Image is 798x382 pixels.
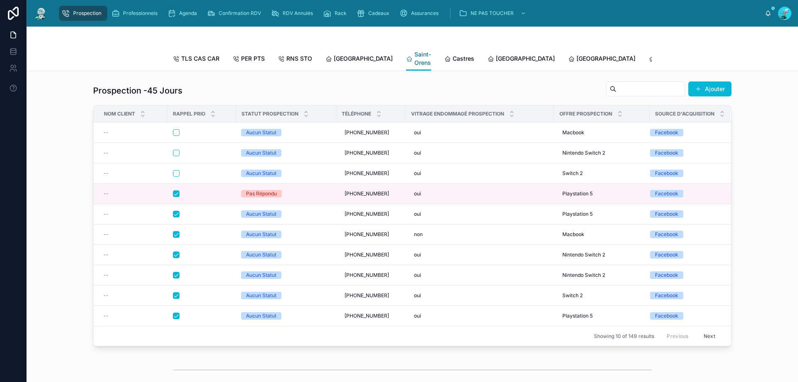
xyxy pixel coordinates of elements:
a: Facebook [650,251,720,259]
span: Professionnels [123,10,158,17]
span: Nintendo Switch 2 [562,150,605,156]
span: Statut Prospection [241,111,298,117]
a: Macbook [559,126,645,139]
span: [GEOGRAPHIC_DATA] [576,54,635,63]
div: Aucun Statut [246,312,276,320]
span: Agenda [179,10,197,17]
a: Aucun Statut [241,149,331,157]
span: [PHONE_NUMBER] [345,129,389,136]
a: Facebook [650,190,720,197]
span: [PHONE_NUMBER] [345,272,389,278]
span: -- [103,170,108,177]
a: Facebook [650,312,720,320]
a: -- [103,272,163,278]
span: Rack [335,10,347,17]
span: oui [414,313,421,319]
span: [PHONE_NUMBER] [345,170,389,177]
div: Facebook [655,251,678,259]
a: Aucun Statut [241,170,331,177]
span: RDV Annulés [283,10,313,17]
div: Facebook [655,129,678,136]
a: Agenda [165,6,203,21]
a: [PHONE_NUMBER] [341,269,401,282]
span: Nom Client [104,111,135,117]
a: -- [103,150,163,156]
a: non [411,228,549,241]
span: [PHONE_NUMBER] [345,251,389,258]
a: Rack [320,6,352,21]
a: [PHONE_NUMBER] [341,207,401,221]
span: [PHONE_NUMBER] [345,211,389,217]
a: Nintendo Switch 2 [559,146,645,160]
span: non [414,231,423,238]
a: Facebook [650,292,720,299]
a: Assurances [397,6,444,21]
a: Playstation 5 [559,309,645,323]
a: Saint-Orens [406,47,431,71]
a: oui [411,126,549,139]
a: Facebook [650,170,720,177]
a: [GEOGRAPHIC_DATA] [488,51,555,68]
a: Aucun Statut [241,292,331,299]
a: RDV Annulés [268,6,319,21]
a: -- [103,313,163,319]
span: Rappel Prio [173,111,205,117]
a: [GEOGRAPHIC_DATA] [568,51,635,68]
a: Macbook [559,228,645,241]
a: Aucun Statut [241,271,331,279]
span: oui [414,211,421,217]
a: Facebook [650,271,720,279]
span: Téléphone [342,111,371,117]
div: Aucun Statut [246,251,276,259]
a: oui [411,248,549,261]
a: Facebook [650,129,720,136]
div: Facebook [655,170,678,177]
span: -- [103,313,108,319]
a: [PHONE_NUMBER] [341,167,401,180]
div: Facebook [655,292,678,299]
a: oui [411,269,549,282]
span: Cadeaux [368,10,389,17]
img: App logo [33,7,48,20]
a: TLS CAS CAR [173,51,219,68]
a: -- [103,292,163,299]
span: oui [414,190,421,197]
span: Nintendo Switch 2 [562,251,605,258]
div: Facebook [655,149,678,157]
a: oui [411,167,549,180]
a: Professionnels [109,6,163,21]
span: oui [414,129,421,136]
a: -- [103,170,163,177]
a: Castres [444,51,474,68]
a: Nintendo Switch 2 [559,248,645,261]
span: oui [414,251,421,258]
a: Cadeaux [354,6,395,21]
a: Facebook [650,231,720,238]
a: Pas Répondu [241,190,331,197]
div: Facebook [655,190,678,197]
span: oui [414,170,421,177]
span: Assurances [411,10,438,17]
span: Playstation 5 [562,190,593,197]
a: -- [103,211,163,217]
span: Vitrage endommagé Prospection [411,111,504,117]
span: -- [103,231,108,238]
span: Macbook [562,231,584,238]
a: Aucun Statut [241,231,331,238]
a: -- [103,129,163,136]
a: oui [411,309,549,323]
a: [PHONE_NUMBER] [341,187,401,200]
span: -- [103,272,108,278]
span: Confirmation RDV [219,10,261,17]
button: Next [698,330,721,343]
span: Offre Prospection [559,111,612,117]
span: [GEOGRAPHIC_DATA] [334,54,393,63]
span: -- [103,129,108,136]
span: -- [103,190,108,197]
div: Aucun Statut [246,149,276,157]
span: [PHONE_NUMBER] [345,313,389,319]
span: Playstation 5 [562,211,593,217]
span: [GEOGRAPHIC_DATA] [496,54,555,63]
span: Castres [453,54,474,63]
span: [PHONE_NUMBER] [345,190,389,197]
